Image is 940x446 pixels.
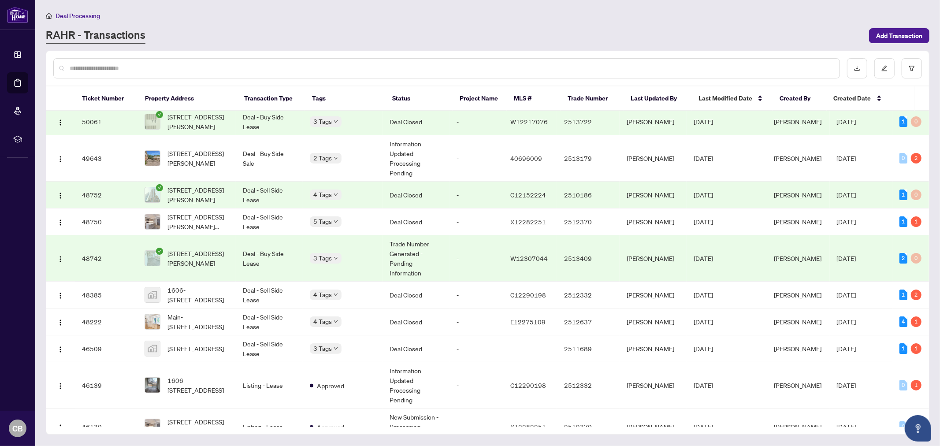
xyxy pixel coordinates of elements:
[75,235,137,282] td: 48742
[694,254,713,262] span: [DATE]
[53,151,67,165] button: Logo
[145,214,160,229] img: thumbnail-img
[383,362,450,409] td: Information Updated - Processing Pending
[334,219,338,224] span: down
[620,108,687,135] td: [PERSON_NAME]
[899,190,907,200] div: 1
[57,192,64,199] img: Logo
[236,208,303,235] td: Deal - Sell Side Lease
[905,415,931,442] button: Open asap
[510,191,546,199] span: C12152224
[450,308,503,335] td: -
[46,28,145,44] a: RAHR - Transactions
[75,409,137,445] td: 46130
[12,422,23,435] span: CB
[837,118,856,126] span: [DATE]
[53,288,67,302] button: Logo
[156,184,163,191] span: check-circle
[167,185,229,204] span: [STREET_ADDRESS][PERSON_NAME]
[510,381,546,389] span: C12290198
[510,118,548,126] span: W12217076
[145,314,160,329] img: thumbnail-img
[138,86,238,111] th: Property Address
[305,86,385,111] th: Tags
[317,381,344,390] span: Approved
[620,362,687,409] td: [PERSON_NAME]
[557,182,620,208] td: 2510186
[899,153,907,164] div: 0
[57,319,64,326] img: Logo
[453,86,507,111] th: Project Name
[334,346,338,351] span: down
[620,282,687,308] td: [PERSON_NAME]
[911,190,921,200] div: 0
[334,293,338,297] span: down
[383,282,450,308] td: Deal Closed
[827,86,890,111] th: Created Date
[911,216,921,227] div: 1
[694,381,713,389] span: [DATE]
[156,248,163,255] span: check-circle
[507,86,561,111] th: MLS #
[145,187,160,202] img: thumbnail-img
[557,282,620,308] td: 2512332
[75,208,137,235] td: 48750
[899,421,907,432] div: 0
[557,108,620,135] td: 2513722
[911,116,921,127] div: 0
[854,65,860,71] span: download
[834,93,871,103] span: Created Date
[236,108,303,135] td: Deal - Buy Side Lease
[334,119,338,124] span: down
[167,149,229,168] span: [STREET_ADDRESS][PERSON_NAME]
[620,308,687,335] td: [PERSON_NAME]
[313,316,332,327] span: 4 Tags
[774,154,822,162] span: [PERSON_NAME]
[313,290,332,300] span: 4 Tags
[156,111,163,118] span: check-circle
[313,343,332,353] span: 3 Tags
[620,235,687,282] td: [PERSON_NAME]
[334,256,338,260] span: down
[313,190,332,200] span: 4 Tags
[691,86,773,111] th: Last Modified Date
[774,423,822,431] span: [PERSON_NAME]
[620,182,687,208] td: [PERSON_NAME]
[75,308,137,335] td: 48222
[911,253,921,264] div: 0
[620,409,687,445] td: [PERSON_NAME]
[694,318,713,326] span: [DATE]
[57,383,64,390] img: Logo
[167,312,229,331] span: Main-[STREET_ADDRESS]
[75,335,137,362] td: 46509
[911,153,921,164] div: 2
[557,335,620,362] td: 2511689
[383,208,450,235] td: Deal Closed
[334,193,338,197] span: down
[557,235,620,282] td: 2513409
[385,86,453,111] th: Status
[837,345,856,353] span: [DATE]
[837,381,856,389] span: [DATE]
[773,86,827,111] th: Created By
[57,219,64,226] img: Logo
[145,287,160,302] img: thumbnail-img
[899,116,907,127] div: 1
[557,308,620,335] td: 2512637
[57,119,64,126] img: Logo
[881,65,888,71] span: edit
[899,290,907,300] div: 1
[75,135,137,182] td: 49643
[694,423,713,431] span: [DATE]
[313,253,332,263] span: 3 Tags
[236,282,303,308] td: Deal - Sell Side Lease
[911,290,921,300] div: 2
[837,254,856,262] span: [DATE]
[510,154,542,162] span: 40696009
[57,346,64,353] img: Logo
[313,153,332,163] span: 2 Tags
[383,182,450,208] td: Deal Closed
[899,316,907,327] div: 4
[145,341,160,356] img: thumbnail-img
[334,320,338,324] span: down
